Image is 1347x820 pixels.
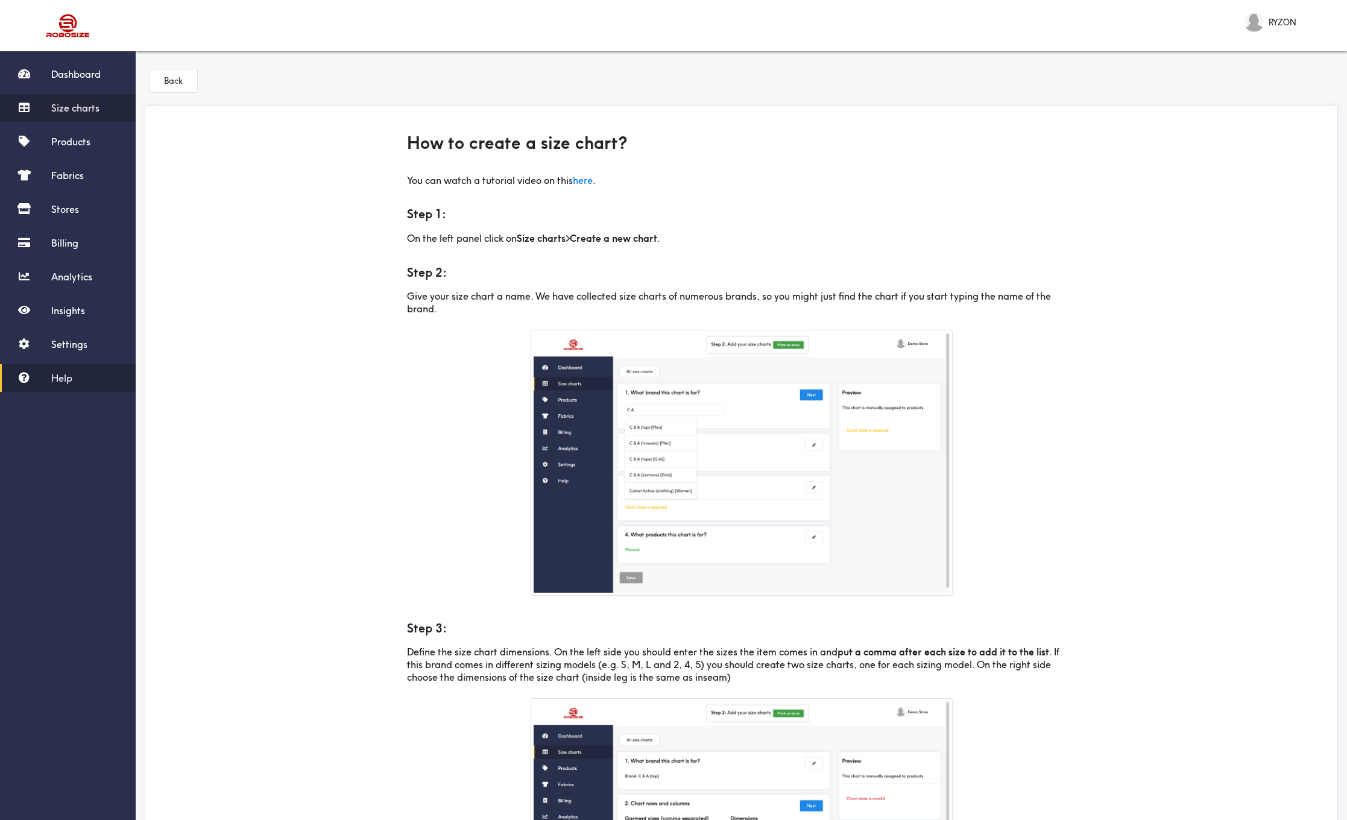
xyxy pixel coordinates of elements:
h5: Step 2: [407,250,1076,281]
span: Dashboard [51,68,101,80]
span: Products [51,136,90,148]
span: Help [51,372,72,384]
h5: Step 3: [407,605,1076,637]
b: Size charts [517,232,566,244]
h3: How to create a size chart? [407,131,1076,155]
span: Analytics [51,271,92,283]
p: Define the size chart dimensions. On the left side you should enter the sizes the item comes in a... [407,641,1076,683]
p: Give your size chart a name. We have collected size charts of numerous brands, so you might just ... [407,285,1076,315]
span: Billing [51,237,78,249]
b: put a comma after each size to add it to the list [838,646,1049,658]
p: You can watch a tutorial video on this . [407,169,1076,187]
span: Insights [51,304,85,317]
span: Size charts [51,102,99,114]
span: Settings [51,338,87,350]
span: RYZON [1269,16,1296,29]
img: size_chart_brand.1d3e0750.png [531,330,953,596]
button: Back [150,69,197,92]
b: Create a new chart [570,232,657,244]
a: here [573,174,593,186]
span: Stores [51,203,79,215]
h5: Step 1: [407,191,1076,222]
p: On the left panel click on > . [407,227,1076,245]
img: Robosize [23,9,113,42]
img: RYZON [1244,13,1264,32]
span: Fabrics [51,169,84,181]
